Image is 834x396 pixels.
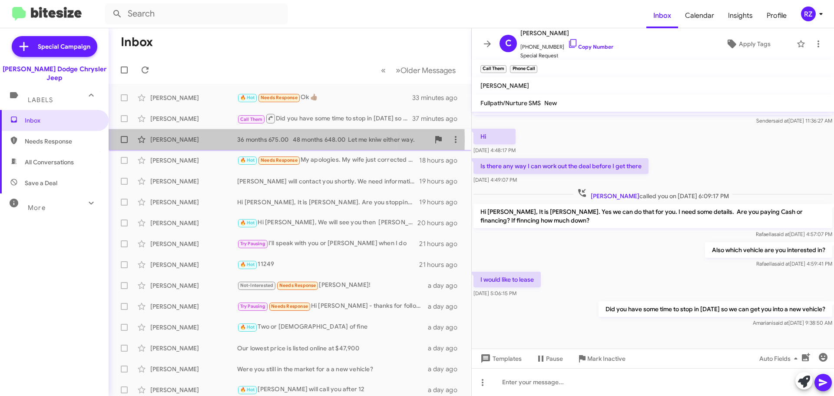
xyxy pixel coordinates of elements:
span: called you on [DATE] 6:09:17 PM [573,188,732,200]
a: Inbox [646,3,678,28]
span: said at [774,231,789,237]
div: Did you have some time to stop in [DATE] so we can get you into a new vehicle? [237,113,412,124]
div: [PERSON_NAME] [150,135,237,144]
small: Call Them [480,65,506,73]
div: [PERSON_NAME] will contact you shortly. We need information [PERSON_NAME] [237,177,419,186]
div: Hi [PERSON_NAME] - thanks for following up. For financial reasons I've had to stop my search for ... [237,301,428,311]
span: Older Messages [400,66,456,75]
span: 🔥 Hot [240,95,255,100]
span: All Conversations [25,158,74,166]
div: [PERSON_NAME] [150,114,237,123]
span: Apply Tags [739,36,771,52]
span: Mark Inactive [587,351,625,366]
p: Also which vehicle are you interested in? [705,242,832,258]
div: a day ago [428,344,464,353]
span: Auto Fields [759,351,801,366]
span: 🔥 Hot [240,324,255,330]
div: Hi [PERSON_NAME], We will see you then [PERSON_NAME] [237,218,417,228]
div: I'll speak with you or [PERSON_NAME] when I do [237,239,419,249]
span: Needs Response [25,137,99,146]
span: said at [774,260,790,267]
p: Hi [473,129,516,144]
span: Labels [28,96,53,104]
span: Special Request [520,51,613,60]
button: Apply Tags [703,36,792,52]
a: Profile [760,3,794,28]
span: [DATE] 4:48:17 PM [473,147,516,153]
span: Fullpath/Nurture SMS [480,99,541,107]
button: Next [391,61,461,79]
span: Templates [479,351,522,366]
span: More [28,204,46,212]
span: [PERSON_NAME] [480,82,529,90]
div: [PERSON_NAME] [150,240,237,248]
div: 11249 [237,260,419,270]
span: Needs Response [261,95,298,100]
a: Insights [721,3,760,28]
span: [PHONE_NUMBER] [520,38,613,51]
span: 🔥 Hot [240,220,255,226]
div: My apologies. My wife just corrected me that we’re going to the [PERSON_NAME] location in [GEOGRA... [237,155,419,165]
span: Needs Response [271,303,308,309]
div: a day ago [428,365,464,373]
div: a day ago [428,323,464,332]
div: Ok 👍🏾 [237,93,412,103]
small: Phone Call [510,65,537,73]
p: I would like to lease [473,272,541,287]
div: 19 hours ago [419,177,464,186]
span: New [544,99,557,107]
div: Were you still in the market for a a new vehicle? [237,365,428,373]
span: 🔥 Hot [240,157,255,163]
div: Hi [PERSON_NAME], It is [PERSON_NAME]. Are you stopping by [DATE]? [237,198,419,206]
p: Hi [PERSON_NAME], It is [PERSON_NAME]. Yes we can do that for you. I need some details. Are you p... [473,204,832,228]
span: [PERSON_NAME] [591,192,639,200]
div: 18 hours ago [419,156,464,165]
div: [PERSON_NAME] [150,198,237,206]
span: Special Campaign [38,42,90,51]
div: Our lowest price is listed online at $47,900 [237,344,428,353]
div: 21 hours ago [419,260,464,269]
a: Special Campaign [12,36,97,57]
span: Rafaella [DATE] 4:59:41 PM [756,260,832,267]
button: Pause [529,351,570,366]
a: Calendar [678,3,721,28]
span: Needs Response [279,283,316,288]
p: Did you have some time to stop in [DATE] so we can get you into a new vehicle? [599,301,832,317]
button: RZ [794,7,824,21]
div: [PERSON_NAME] [150,93,237,102]
div: [PERSON_NAME] [150,156,237,165]
div: [PERSON_NAME]! [237,280,428,290]
div: 36 months 675.00 48 months 648.00 Let me kniw either way. [237,135,430,144]
span: 🔥 Hot [240,262,255,267]
span: [PERSON_NAME] [520,28,613,38]
nav: Page navigation example [376,61,461,79]
div: [PERSON_NAME] [150,260,237,269]
div: 20 hours ago [417,219,464,227]
span: Sender [DATE] 11:36:27 AM [756,117,832,124]
span: said at [773,117,788,124]
div: 33 minutes ago [412,93,464,102]
button: Previous [376,61,391,79]
span: [DATE] 4:49:07 PM [473,176,517,183]
span: Rafaella [DATE] 4:57:07 PM [756,231,832,237]
input: Search [105,3,288,24]
div: [PERSON_NAME] [150,219,237,227]
button: Auto Fields [752,351,808,366]
div: RZ [801,7,816,21]
p: Is there any way I can work out the deal before I get there [473,158,649,174]
div: a day ago [428,281,464,290]
span: Not-Interested [240,283,274,288]
div: [PERSON_NAME] [150,344,237,353]
div: [PERSON_NAME] [150,177,237,186]
span: Needs Response [261,157,298,163]
div: [PERSON_NAME] will call you after 12 [237,385,428,395]
button: Templates [472,351,529,366]
span: « [381,65,386,76]
div: 19 hours ago [419,198,464,206]
span: » [396,65,400,76]
span: [DATE] 5:06:15 PM [473,290,516,296]
div: 37 minutes ago [412,114,464,123]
